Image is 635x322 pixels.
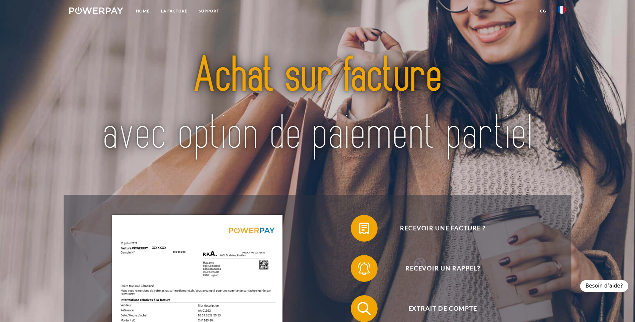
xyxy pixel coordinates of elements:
span: Recevoir une facture ? [361,215,525,242]
button: Recevoir un rappel? [351,255,525,282]
button: Recevoir une facture ? [351,215,525,242]
a: Support [193,5,225,17]
img: title-powerpay_fr.svg [94,32,541,178]
a: LA FACTURE [155,5,193,17]
span: Extrait de compte [361,295,525,322]
div: Besoin d’aide? [580,280,628,292]
img: qb_search.svg [356,300,373,317]
img: logo-powerpay-white.svg [69,7,123,14]
button: Extrait de compte [351,295,525,322]
img: qb_bill.svg [356,220,373,237]
a: CG [534,5,552,17]
img: qb_bell.svg [356,260,373,277]
a: Home [130,5,155,17]
img: fr [558,6,566,14]
span: Recevoir un rappel? [361,255,525,282]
